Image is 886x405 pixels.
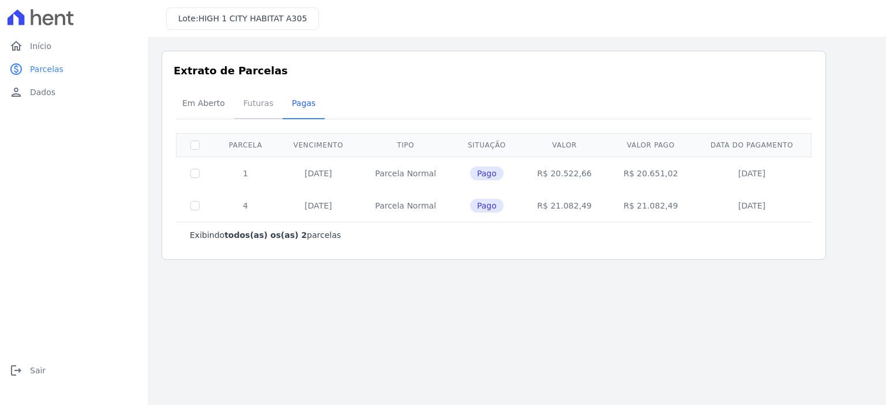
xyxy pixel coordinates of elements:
td: [DATE] [277,157,359,190]
th: Valor pago [607,133,694,157]
span: Início [30,40,51,52]
a: homeInício [5,35,143,58]
td: R$ 21.082,49 [521,190,608,222]
td: Parcela Normal [359,157,452,190]
a: Pagas [283,89,325,119]
span: Pagas [285,92,322,115]
td: R$ 20.651,02 [607,157,694,190]
span: Pago [470,199,504,213]
a: logoutSair [5,359,143,382]
b: todos(as) os(as) 2 [224,230,307,240]
i: person [9,85,23,99]
i: home [9,39,23,53]
th: Valor [521,133,608,157]
span: Futuras [236,92,280,115]
th: Parcela [213,133,277,157]
a: Em Aberto [173,89,234,119]
span: HIGH 1 CITY HABITAT A305 [198,14,307,23]
p: Exibindo parcelas [190,229,341,241]
td: R$ 21.082,49 [607,190,694,222]
td: [DATE] [277,190,359,222]
span: Parcelas [30,63,63,75]
a: personDados [5,81,143,104]
a: Futuras [234,89,283,119]
span: Pago [470,166,504,180]
td: [DATE] [694,157,810,190]
i: logout [9,364,23,377]
td: 1 [213,157,277,190]
td: Parcela Normal [359,190,452,222]
h3: Extrato de Parcelas [174,63,814,78]
input: Só é possível selecionar pagamentos em aberto [190,169,200,178]
td: [DATE] [694,190,810,222]
a: paidParcelas [5,58,143,81]
span: Sair [30,365,46,376]
td: 4 [213,190,277,222]
h3: Lote: [178,13,307,25]
input: Só é possível selecionar pagamentos em aberto [190,201,200,210]
i: paid [9,62,23,76]
th: Data do pagamento [694,133,810,157]
td: R$ 20.522,66 [521,157,608,190]
th: Vencimento [277,133,359,157]
span: Dados [30,86,55,98]
th: Situação [452,133,521,157]
span: Em Aberto [175,92,232,115]
th: Tipo [359,133,452,157]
